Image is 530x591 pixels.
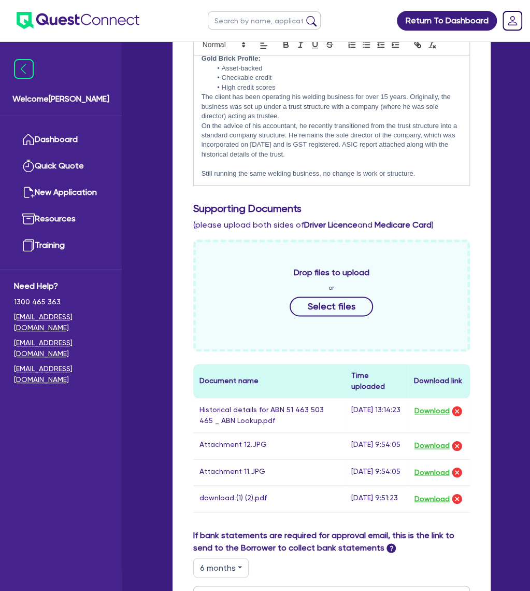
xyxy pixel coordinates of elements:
span: Welcome [PERSON_NAME] [12,93,109,105]
strong: Gold Brick Profile: [202,54,261,62]
label: If bank statements are required for approval email, this is the link to send to the Borrower to c... [193,529,470,554]
img: quest-connect-logo-blue [17,12,139,29]
a: New Application [14,179,108,206]
button: Download [414,466,450,479]
span: ? [386,543,396,553]
img: new-application [22,186,35,199]
td: Attachment 11.JPG [193,459,346,485]
td: [DATE] 9:51:23 [345,485,407,512]
p: On the advice of his accountant, he recently transitioned from the trust structure into a standar... [202,121,462,160]
button: Download [414,492,450,505]
td: Historical details for ABN 51 463 503 465 _ ABN Lookup.pdf [193,398,346,433]
span: or [328,283,334,292]
td: [DATE] 9:54:05 [345,432,407,459]
td: [DATE] 13:14:23 [345,398,407,433]
td: download (1) (2).pdf [193,485,346,512]
li: Asset-backed [211,64,462,73]
a: Quick Quote [14,153,108,179]
a: Training [14,232,108,259]
span: 1300 465 363 [14,297,108,307]
a: [EMAIL_ADDRESS][DOMAIN_NAME] [14,312,108,333]
img: icon-menu-close [14,59,34,79]
p: Still running the same welding business, no change is work or structure. [202,169,462,178]
td: [DATE] 9:54:05 [345,459,407,485]
span: Need Help? [14,280,108,292]
b: Driver Licence [304,220,357,230]
button: Dropdown toggle [193,558,249,578]
a: Resources [14,206,108,232]
img: delete-icon [451,405,463,417]
button: Download [414,439,450,453]
img: delete-icon [451,492,463,505]
th: Document name [193,364,346,398]
b: Medicare Card [375,220,432,230]
span: Drop files to upload [294,266,369,279]
th: Time uploaded [345,364,407,398]
a: [EMAIL_ADDRESS][DOMAIN_NAME] [14,337,108,359]
li: Checkable credit [211,73,462,82]
span: (please upload both sides of and ) [193,220,434,230]
img: training [22,239,35,251]
td: Attachment 12.JPG [193,432,346,459]
a: Dashboard [14,126,108,153]
th: Download link [408,364,470,398]
img: resources [22,213,35,225]
h3: Supporting Documents [193,202,470,215]
img: delete-icon [451,440,463,452]
a: [EMAIL_ADDRESS][DOMAIN_NAME] [14,363,108,385]
a: Dropdown toggle [499,7,526,34]
button: Select files [290,297,374,316]
input: Search by name, application ID or mobile number... [208,11,321,30]
a: Return To Dashboard [397,11,497,31]
p: The client has been operating his welding business for over 15 years. Originally, the business wa... [202,92,462,121]
img: delete-icon [451,466,463,479]
button: Download [414,404,450,418]
li: High credit scores [211,83,462,92]
img: quick-quote [22,160,35,172]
